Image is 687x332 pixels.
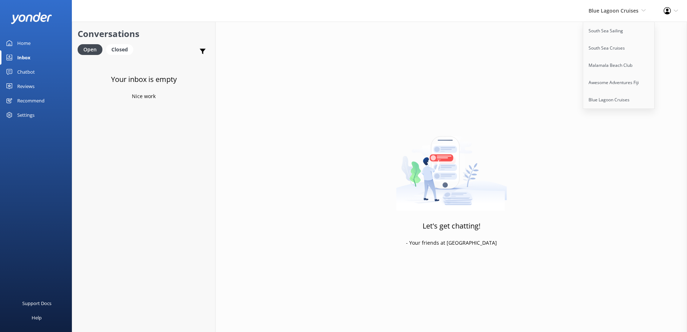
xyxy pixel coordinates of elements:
p: Nice work [132,92,156,100]
a: Open [78,45,106,53]
div: Recommend [17,93,45,108]
div: Settings [17,108,34,122]
div: Reviews [17,79,34,93]
a: South Sea Sailing [583,22,655,40]
a: Closed [106,45,137,53]
div: Inbox [17,50,31,65]
p: - Your friends at [GEOGRAPHIC_DATA] [406,239,497,247]
div: Open [78,44,102,55]
div: Home [17,36,31,50]
img: yonder-white-logo.png [11,12,52,24]
a: Awesome Adventures Fiji [583,74,655,91]
div: Closed [106,44,133,55]
img: artwork of a man stealing a conversation from at giant smartphone [396,121,507,211]
a: Malamala Beach Club [583,57,655,74]
div: Chatbot [17,65,35,79]
h2: Conversations [78,27,210,41]
h3: Let's get chatting! [423,220,480,232]
div: Support Docs [22,296,51,310]
a: Blue Lagoon Cruises [583,91,655,109]
h3: Your inbox is empty [111,74,177,85]
span: Blue Lagoon Cruises [589,7,638,14]
a: South Sea Cruises [583,40,655,57]
div: Help [32,310,42,325]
